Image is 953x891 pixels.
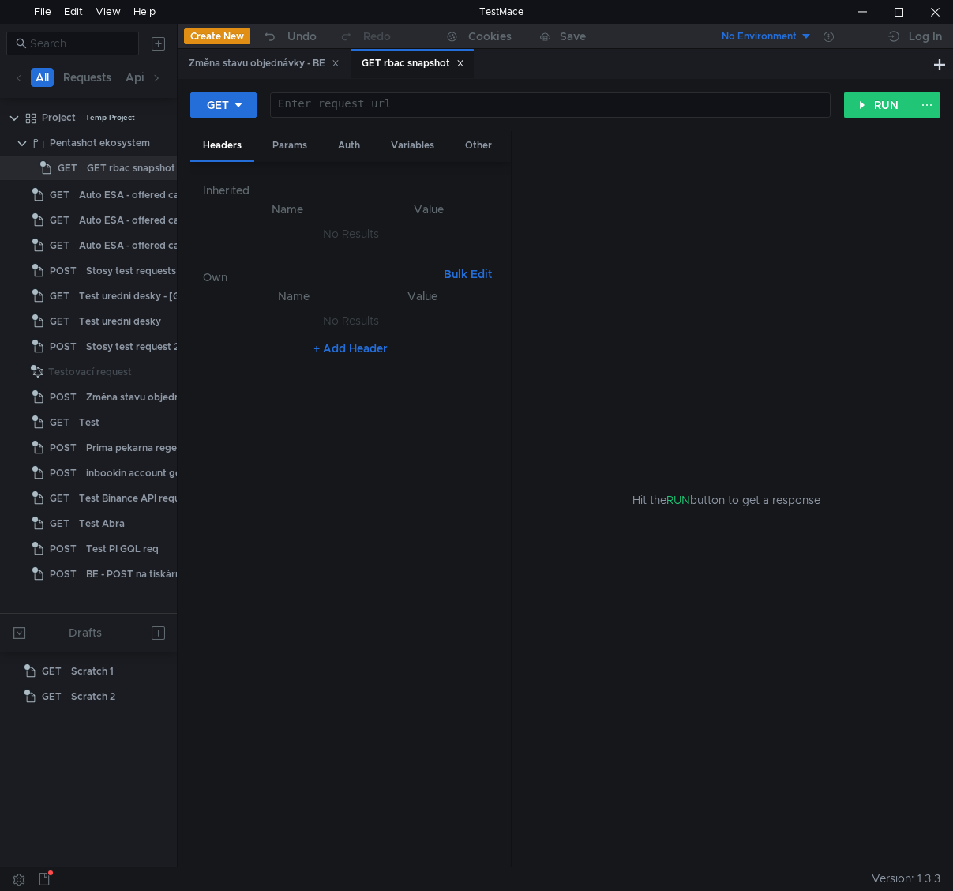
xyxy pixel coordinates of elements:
[50,512,69,536] span: GET
[71,685,115,709] div: Scratch 2
[184,28,250,44] button: Create New
[50,487,69,510] span: GET
[31,68,54,87] button: All
[86,259,176,283] div: Stosy test requests
[328,24,402,48] button: Redo
[207,96,229,114] div: GET
[58,156,77,180] span: GET
[844,92,914,118] button: RUN
[363,27,391,46] div: Redo
[50,284,69,308] span: GET
[79,284,272,308] div: Test uredni desky - [GEOGRAPHIC_DATA]
[323,314,379,328] nz-embed-empty: No Results
[42,106,76,130] div: Project
[50,183,69,207] span: GET
[250,24,328,48] button: Undo
[50,131,150,155] div: Pentashot ekosystem
[50,562,77,586] span: POST
[203,181,498,200] h6: Inherited
[86,436,255,460] div: Prima pekarna regenerate password
[69,623,102,642] div: Drafts
[50,335,77,359] span: POST
[86,537,159,561] div: Test PI GQL req
[190,92,257,118] button: GET
[50,411,69,434] span: GET
[50,209,69,232] span: GET
[79,234,223,258] div: Auto ESA - offered cars Copy 2
[50,461,77,485] span: POST
[87,156,175,180] div: GET rbac snapshot
[452,131,505,160] div: Other
[50,259,77,283] span: POST
[79,310,161,333] div: Test uredni desky
[42,685,62,709] span: GET
[307,339,394,358] button: + Add Header
[909,27,942,46] div: Log In
[468,27,512,46] div: Cookies
[359,200,498,219] th: Value
[71,660,114,683] div: Scratch 1
[50,537,77,561] span: POST
[79,183,188,207] div: Auto ESA - offered cars
[79,411,99,434] div: Test
[260,131,320,160] div: Params
[325,131,373,160] div: Auth
[228,287,359,306] th: Name
[50,310,69,333] span: GET
[722,29,797,44] div: No Environment
[50,436,77,460] span: POST
[189,55,340,72] div: Změna stavu objednávky - BE
[85,106,135,130] div: Temp Project
[50,234,69,258] span: GET
[58,68,116,87] button: Requests
[287,27,317,46] div: Undo
[79,512,125,536] div: Test Abra
[30,35,129,52] input: Search...
[203,268,437,287] h6: Own
[86,385,223,409] div: Změna stavu objednávky - BE
[323,227,379,241] nz-embed-empty: No Results
[362,55,464,72] div: GET rbac snapshot
[703,24,812,49] button: No Environment
[437,265,498,284] button: Bulk Edit
[378,131,447,160] div: Variables
[216,200,359,219] th: Name
[48,360,132,384] div: Testovací request
[560,31,586,42] div: Save
[86,562,186,586] div: BE - POST na tiskárnu
[86,461,240,485] div: inbookin account generate token
[872,867,940,890] span: Version: 1.3.3
[79,487,194,510] div: Test Binance API request
[79,209,215,232] div: Auto ESA - offered cars Copy
[86,335,179,359] div: Stosy test request 2
[359,287,486,306] th: Value
[666,493,690,507] span: RUN
[50,385,77,409] span: POST
[190,131,254,162] div: Headers
[121,68,149,87] button: Api
[632,491,820,509] span: Hit the button to get a response
[42,660,62,683] span: GET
